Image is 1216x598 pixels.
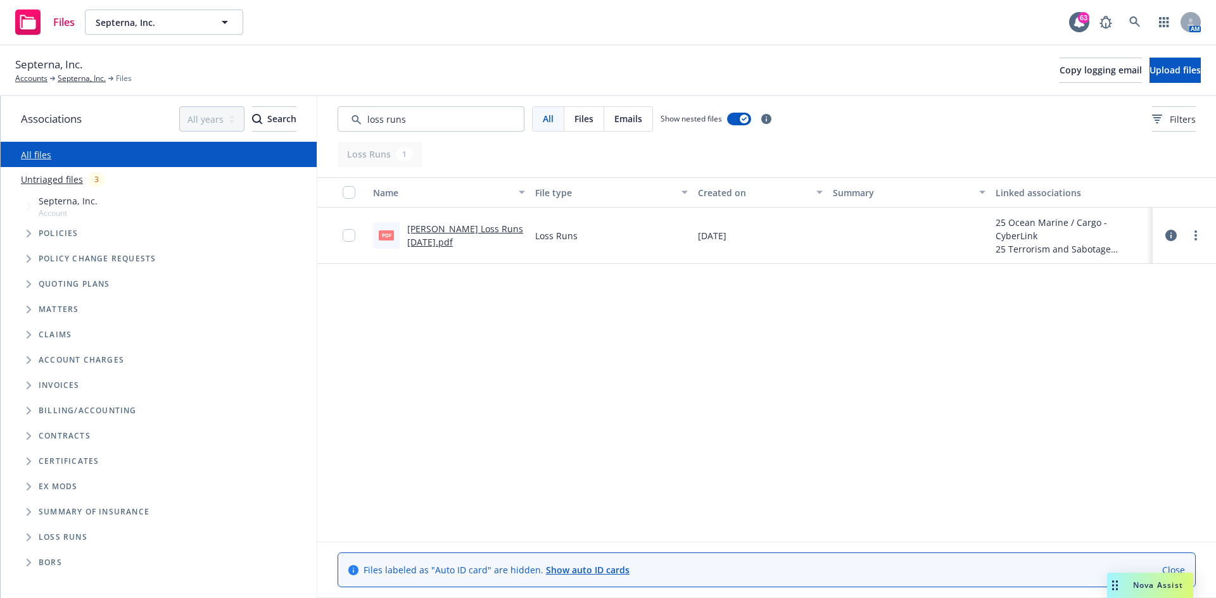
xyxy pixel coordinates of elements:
[58,73,106,84] a: Septerna, Inc.
[373,186,511,199] div: Name
[546,564,630,576] a: Show auto ID cards
[39,194,98,208] span: Septerna, Inc.
[530,177,692,208] button: File type
[407,223,523,248] a: [PERSON_NAME] Loss Runs [DATE].pdf
[991,177,1153,208] button: Linked associations
[1149,58,1201,83] button: Upload files
[39,230,79,237] span: Policies
[21,173,83,186] a: Untriaged files
[1122,9,1148,35] a: Search
[1078,12,1089,23] div: 63
[39,508,149,516] span: Summary of insurance
[543,112,554,125] span: All
[1149,64,1201,76] span: Upload files
[1107,573,1123,598] div: Drag to move
[343,186,355,199] input: Select all
[39,306,79,313] span: Matters
[39,356,124,364] span: Account charges
[1,192,317,398] div: Tree Example
[535,229,578,242] span: Loss Runs
[535,186,673,199] div: File type
[39,407,137,414] span: Billing/Accounting
[698,229,726,242] span: [DATE]
[21,111,82,127] span: Associations
[1170,113,1196,126] span: Filters
[368,177,530,208] button: Name
[338,106,524,132] input: Search by keyword...
[996,216,1148,242] div: 25 Ocean Marine / Cargo - CyberLink
[39,331,72,339] span: Claims
[1152,113,1196,126] span: Filters
[1152,106,1196,132] button: Filters
[833,186,971,199] div: Summary
[10,4,80,40] a: Files
[1,398,317,575] div: Folder Tree Example
[379,230,394,240] span: pdf
[1107,573,1193,598] button: Nova Assist
[15,73,47,84] a: Accounts
[252,106,296,132] button: SearchSearch
[39,280,110,288] span: Quoting plans
[39,533,87,541] span: Loss Runs
[252,114,262,124] svg: Search
[15,56,82,73] span: Septerna, Inc.
[1151,9,1177,35] a: Switch app
[21,149,51,161] a: All files
[85,9,243,35] button: Septerna, Inc.
[39,432,91,440] span: Contracts
[661,113,722,124] span: Show nested files
[996,186,1148,199] div: Linked associations
[39,255,156,263] span: Policy change requests
[39,208,98,218] span: Account
[88,172,105,187] div: 3
[698,186,809,199] div: Created on
[116,73,132,84] span: Files
[343,229,355,242] input: Toggle Row Selected
[1133,580,1183,590] span: Nova Assist
[1188,228,1203,243] a: more
[53,17,75,27] span: Files
[39,382,80,389] span: Invoices
[574,112,593,125] span: Files
[39,483,77,490] span: Ex Mods
[1060,58,1142,83] button: Copy logging email
[39,458,99,465] span: Certificates
[1162,563,1185,576] a: Close
[693,177,828,208] button: Created on
[1093,9,1118,35] a: Report a Bug
[252,107,296,131] div: Search
[996,242,1148,256] div: 25 Terrorism and Sabotage
[364,563,630,576] span: Files labeled as "Auto ID card" are hidden.
[1060,64,1142,76] span: Copy logging email
[39,559,62,566] span: BORs
[96,16,205,29] span: Septerna, Inc.
[614,112,642,125] span: Emails
[828,177,990,208] button: Summary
